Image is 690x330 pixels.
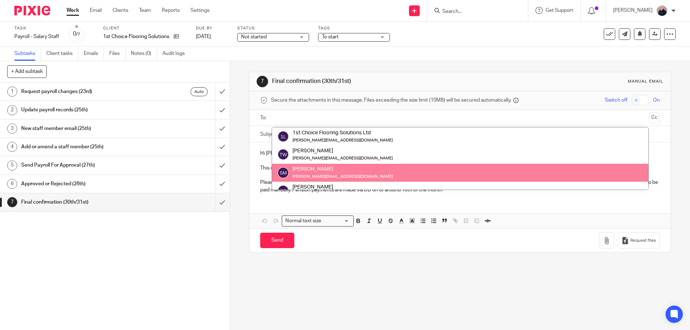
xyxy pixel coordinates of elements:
[14,33,59,40] div: Payroll - Salary Staff
[260,164,659,172] p: This is just a quick confirmation that we have now completed your payroll for September and that ...
[162,7,180,14] a: Reports
[103,25,187,31] label: Client
[139,7,151,14] a: Team
[293,138,393,142] small: [PERSON_NAME][EMAIL_ADDRESS][DOMAIN_NAME]
[260,150,659,157] p: Hi [PERSON_NAME]
[73,30,80,38] div: 0
[7,124,17,134] div: 3
[293,147,393,154] div: [PERSON_NAME]
[322,34,339,39] span: To start
[442,9,506,15] input: Search
[7,105,17,115] div: 2
[277,149,289,160] img: svg%3E
[293,175,393,178] small: [PERSON_NAME][EMAIL_ADDRESS][DOMAIN_NAME]
[630,238,656,243] span: Request files
[284,217,323,225] span: Normal text size
[131,47,157,61] a: Notes (0)
[46,47,78,61] a: Client tasks
[21,178,146,189] h1: Approved or Rejected (28th)
[272,78,475,85] h1: Final confirmation (30th/31st)
[21,160,146,171] h1: Send Payroll For Approval (27th)
[7,179,17,189] div: 6
[7,142,17,152] div: 4
[14,25,59,31] label: Task
[196,25,228,31] label: Due by
[66,7,79,14] a: Work
[21,197,146,208] h1: Final confirmation (30th/31st)
[653,97,660,104] span: On
[293,129,393,136] div: 1st Choice Flooring Solutions Ltd
[196,34,211,39] span: [DATE]
[90,7,102,14] a: Email
[21,123,146,134] h1: New staff member email (25th)
[21,104,146,115] h1: Update payroll records (25th)
[84,47,104,61] a: Emails
[7,197,17,207] div: 7
[277,167,289,178] img: svg%3E
[260,114,268,121] label: To:
[260,179,659,194] p: Please review your payroll reports via the link from Freshpay to make your payments for any PAYE ...
[271,97,511,104] span: Secure the attachments in this message. Files exceeding the size limit (10MB) will be secured aut...
[293,165,393,172] div: [PERSON_NAME]
[21,86,146,97] h1: Request payroll changes (23rd)
[277,185,289,196] img: svg%3E
[190,87,208,96] div: Auto
[14,6,50,15] img: Pixie
[7,87,17,97] div: 1
[7,161,17,171] div: 5
[260,131,279,138] label: Subject:
[103,33,170,40] p: 1st Choice Flooring Solutions Ltd
[190,7,210,14] a: Settings
[323,217,349,225] input: Search for option
[257,76,268,87] div: 7
[293,183,393,191] div: [PERSON_NAME]
[605,97,627,104] span: Switch off
[162,47,190,61] a: Audit logs
[7,65,47,78] button: + Add subtask
[318,25,390,31] label: Tags
[628,79,663,84] div: Manual email
[237,25,309,31] label: Status
[260,233,294,248] input: Send
[109,47,125,61] a: Files
[546,8,573,13] span: Get Support
[21,141,146,152] h1: Add or amend a staff member (25th)
[293,156,393,160] small: [PERSON_NAME][EMAIL_ADDRESS][DOMAIN_NAME]
[277,131,289,142] img: svg%3E
[656,5,668,17] img: IMG_8745-0021-copy.jpg
[76,32,80,36] small: /7
[613,7,653,14] p: [PERSON_NAME]
[14,47,41,61] a: Subtasks
[618,232,659,248] button: Request files
[112,7,128,14] a: Clients
[282,215,354,227] div: Search for option
[241,34,267,39] span: Not started
[649,112,660,123] button: Cc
